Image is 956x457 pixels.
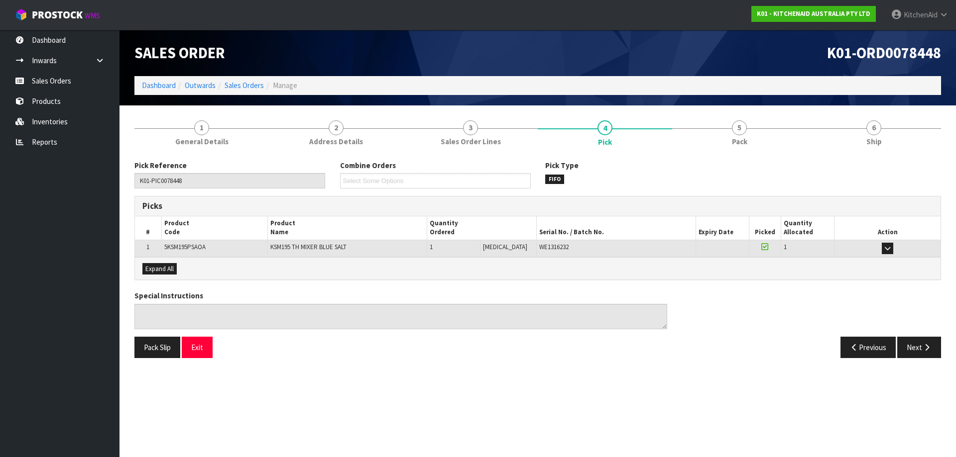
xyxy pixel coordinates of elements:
th: # [135,216,161,240]
span: 3 [463,120,478,135]
th: Serial No. / Batch No. [536,216,696,240]
span: Pick [134,153,941,366]
label: Combine Orders [340,160,396,171]
a: Sales Orders [225,81,264,90]
span: 6 [866,120,881,135]
th: Product Name [268,216,427,240]
button: Expand All [142,263,177,275]
span: 5 [732,120,747,135]
span: 5KSM195PSAOA [164,243,206,251]
label: Pick Reference [134,160,187,171]
span: 1 [430,243,433,251]
span: 1 [146,243,149,251]
button: Exit [182,337,213,358]
span: Sales Order Lines [441,136,501,147]
span: General Details [175,136,229,147]
span: Manage [273,81,297,90]
span: 1 [784,243,787,251]
span: Picked [755,228,775,236]
button: Pack Slip [134,337,180,358]
span: Pick [598,137,612,147]
small: WMS [85,11,100,20]
span: Pack [732,136,747,147]
span: KitchenAid [904,10,938,19]
button: Next [897,337,941,358]
a: Dashboard [142,81,176,90]
span: Expand All [145,265,174,273]
h3: Picks [142,201,530,211]
span: Ship [866,136,882,147]
span: K01-ORD0078448 [827,43,941,62]
span: [MEDICAL_DATA] [483,243,527,251]
span: Address Details [309,136,363,147]
button: Previous [840,337,896,358]
span: ProStock [32,8,83,21]
img: cube-alt.png [15,8,27,21]
label: Special Instructions [134,290,203,301]
strong: K01 - KITCHENAID AUSTRALIA PTY LTD [757,9,870,18]
span: 4 [597,120,612,135]
a: Outwards [185,81,216,90]
th: Product Code [161,216,267,240]
th: Action [835,216,941,240]
th: Quantity Allocated [781,216,835,240]
span: 2 [329,120,344,135]
label: Pick Type [545,160,579,171]
span: Sales Order [134,43,225,62]
th: Quantity Ordered [427,216,537,240]
span: FIFO [545,175,564,184]
span: KSM195 TH MIXER BLUE SALT [270,243,347,251]
th: Expiry Date [696,216,749,240]
span: 1 [194,120,209,135]
span: WE1316232 [539,243,569,251]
